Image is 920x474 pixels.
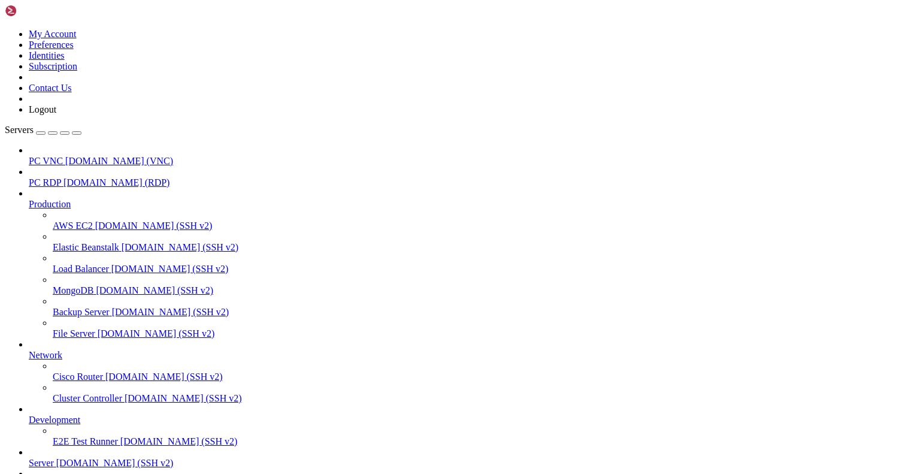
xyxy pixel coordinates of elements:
li: Cisco Router [DOMAIN_NAME] (SSH v2) [53,361,915,382]
a: My Account [29,29,77,39]
a: Servers [5,125,81,135]
span: [DOMAIN_NAME] (SSH v2) [125,393,242,403]
a: AWS EC2 [DOMAIN_NAME] (SSH v2) [53,221,915,231]
span: Cluster Controller [53,393,122,403]
a: Backup Server [DOMAIN_NAME] (SSH v2) [53,307,915,318]
li: PC RDP [DOMAIN_NAME] (RDP) [29,167,915,188]
a: Elastic Beanstalk [DOMAIN_NAME] (SSH v2) [53,242,915,253]
a: PC RDP [DOMAIN_NAME] (RDP) [29,177,915,188]
li: Server [DOMAIN_NAME] (SSH v2) [29,447,915,469]
span: AWS EC2 [53,221,93,231]
span: [DOMAIN_NAME] (SSH v2) [98,328,215,339]
span: PC RDP [29,177,61,188]
span: Elastic Beanstalk [53,242,119,252]
span: [DOMAIN_NAME] (SSH v2) [56,458,174,468]
a: Load Balancer [DOMAIN_NAME] (SSH v2) [53,264,915,274]
span: [DOMAIN_NAME] (SSH v2) [111,264,229,274]
span: [DOMAIN_NAME] (SSH v2) [120,436,238,446]
a: Cluster Controller [DOMAIN_NAME] (SSH v2) [53,393,915,404]
span: Production [29,199,71,209]
span: [DOMAIN_NAME] (RDP) [63,177,170,188]
li: Production [29,188,915,339]
li: E2E Test Runner [DOMAIN_NAME] (SSH v2) [53,425,915,447]
span: [DOMAIN_NAME] (SSH v2) [112,307,229,317]
span: [DOMAIN_NAME] (SSH v2) [95,221,213,231]
li: PC VNC [DOMAIN_NAME] (VNC) [29,145,915,167]
span: PC VNC [29,156,63,166]
img: Shellngn [5,5,74,17]
span: [DOMAIN_NAME] (SSH v2) [105,372,223,382]
li: Load Balancer [DOMAIN_NAME] (SSH v2) [53,253,915,274]
span: Servers [5,125,34,135]
span: E2E Test Runner [53,436,118,446]
span: [DOMAIN_NAME] (SSH v2) [122,242,239,252]
a: Identities [29,50,65,61]
a: Production [29,199,915,210]
span: [DOMAIN_NAME] (VNC) [65,156,173,166]
li: Backup Server [DOMAIN_NAME] (SSH v2) [53,296,915,318]
li: Cluster Controller [DOMAIN_NAME] (SSH v2) [53,382,915,404]
a: E2E Test Runner [DOMAIN_NAME] (SSH v2) [53,436,915,447]
a: Network [29,350,915,361]
a: PC VNC [DOMAIN_NAME] (VNC) [29,156,915,167]
li: File Server [DOMAIN_NAME] (SSH v2) [53,318,915,339]
span: Cisco Router [53,372,103,382]
a: Development [29,415,915,425]
a: Cisco Router [DOMAIN_NAME] (SSH v2) [53,372,915,382]
a: Server [DOMAIN_NAME] (SSH v2) [29,458,915,469]
a: Logout [29,104,56,114]
a: File Server [DOMAIN_NAME] (SSH v2) [53,328,915,339]
li: Development [29,404,915,447]
span: [DOMAIN_NAME] (SSH v2) [96,285,213,295]
a: Subscription [29,61,77,71]
span: Backup Server [53,307,110,317]
li: AWS EC2 [DOMAIN_NAME] (SSH v2) [53,210,915,231]
a: Preferences [29,40,74,50]
span: Development [29,415,80,425]
span: Server [29,458,54,468]
span: Network [29,350,62,360]
li: Network [29,339,915,404]
span: File Server [53,328,95,339]
span: MongoDB [53,285,93,295]
li: MongoDB [DOMAIN_NAME] (SSH v2) [53,274,915,296]
a: MongoDB [DOMAIN_NAME] (SSH v2) [53,285,915,296]
span: Load Balancer [53,264,109,274]
li: Elastic Beanstalk [DOMAIN_NAME] (SSH v2) [53,231,915,253]
a: Contact Us [29,83,72,93]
